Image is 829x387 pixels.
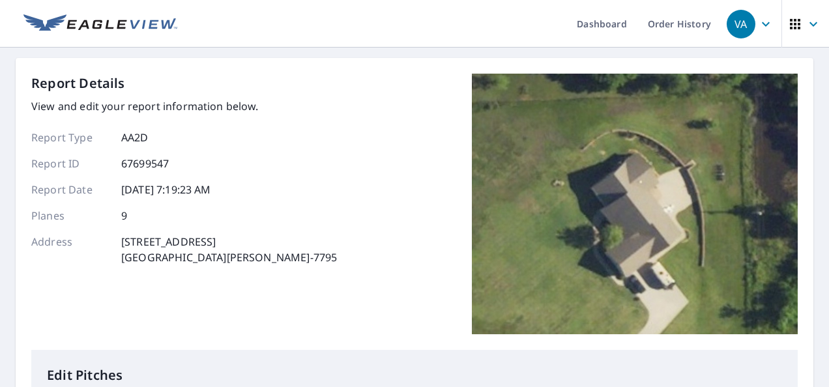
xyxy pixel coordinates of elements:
[31,234,109,265] p: Address
[727,10,755,38] div: VA
[47,365,782,385] p: Edit Pitches
[121,234,337,265] p: [STREET_ADDRESS] [GEOGRAPHIC_DATA][PERSON_NAME]-7795
[31,208,109,223] p: Planes
[23,14,177,34] img: EV Logo
[31,182,109,197] p: Report Date
[121,130,149,145] p: AA2D
[121,182,211,197] p: [DATE] 7:19:23 AM
[31,74,125,93] p: Report Details
[121,208,127,223] p: 9
[31,98,337,114] p: View and edit your report information below.
[472,74,798,334] img: Top image
[31,156,109,171] p: Report ID
[121,156,169,171] p: 67699547
[31,130,109,145] p: Report Type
